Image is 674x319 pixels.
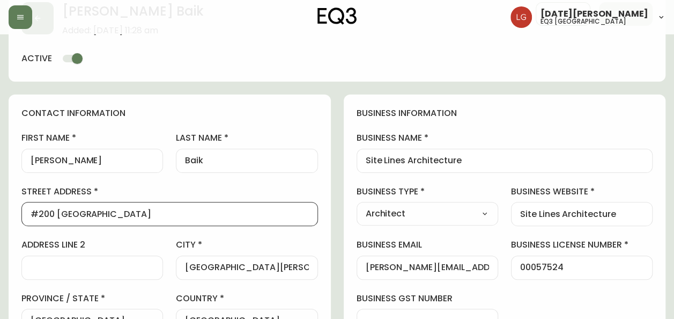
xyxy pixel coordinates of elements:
[62,26,204,35] span: Added: [DATE] 11:28 am
[357,132,653,144] label: business name
[176,239,317,251] label: city
[357,107,653,119] h4: business information
[357,239,498,251] label: business email
[176,132,317,144] label: last name
[21,53,52,64] h4: active
[357,293,498,305] label: business gst number
[21,107,318,119] h4: contact information
[520,209,643,219] input: https://www.designshop.com
[357,186,498,198] label: business type
[176,293,317,305] label: country
[511,239,653,251] label: business license number
[540,18,626,25] h5: eq3 [GEOGRAPHIC_DATA]
[21,293,163,305] label: province / state
[510,6,532,28] img: 2638f148bab13be18035375ceda1d187
[21,132,163,144] label: first name
[21,239,163,251] label: address line 2
[317,8,357,25] img: logo
[540,10,648,18] span: [DATE][PERSON_NAME]
[21,186,318,198] label: street address
[511,186,653,198] label: business website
